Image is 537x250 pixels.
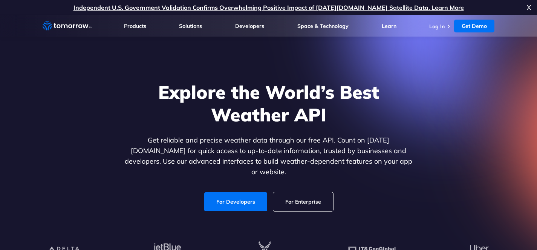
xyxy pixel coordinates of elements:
[73,4,464,11] a: Independent U.S. Government Validation Confirms Overwhelming Positive Impact of [DATE][DOMAIN_NAM...
[123,135,414,177] p: Get reliable and precise weather data through our free API. Count on [DATE][DOMAIN_NAME] for quic...
[273,192,333,211] a: For Enterprise
[382,23,396,29] a: Learn
[179,23,202,29] a: Solutions
[43,20,92,32] a: Home link
[454,20,494,32] a: Get Demo
[429,23,445,30] a: Log In
[123,81,414,126] h1: Explore the World’s Best Weather API
[235,23,264,29] a: Developers
[124,23,146,29] a: Products
[297,23,349,29] a: Space & Technology
[204,192,267,211] a: For Developers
